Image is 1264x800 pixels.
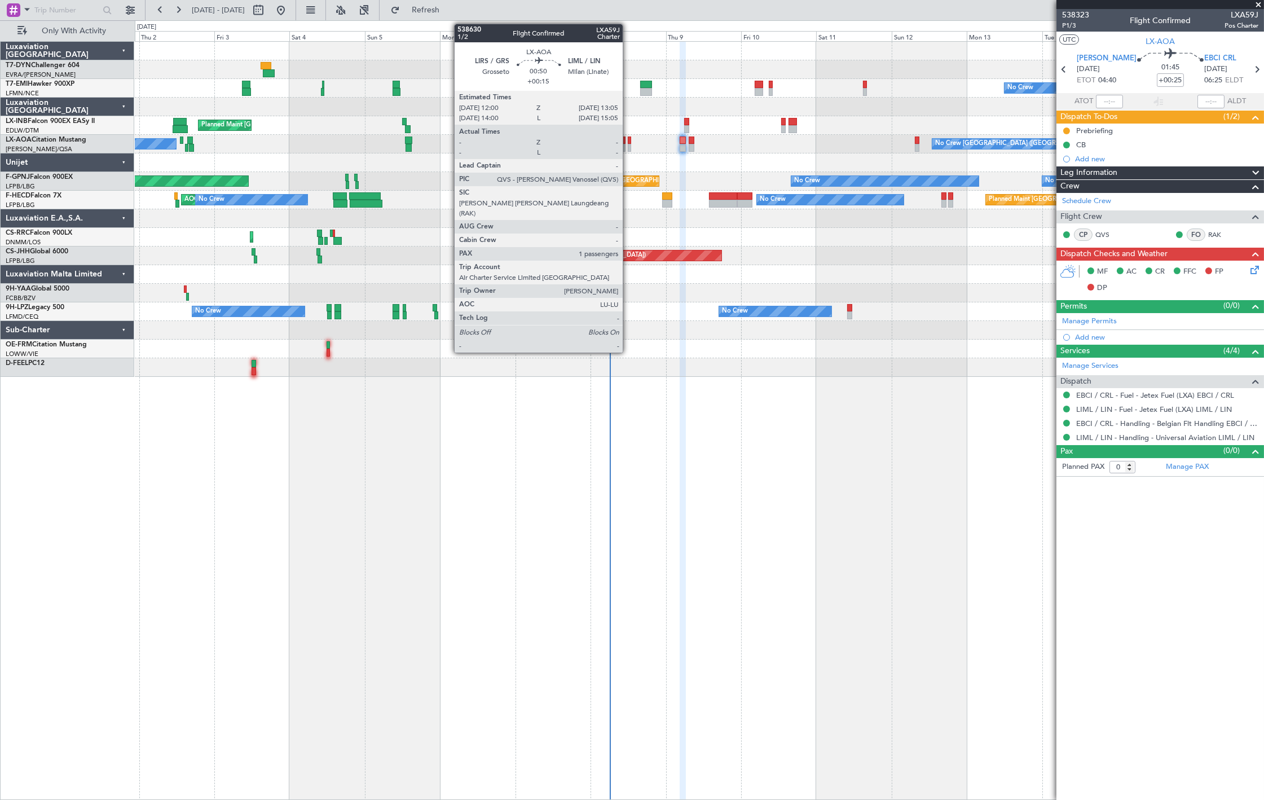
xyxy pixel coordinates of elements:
[1225,21,1258,30] span: Pos Charter
[6,81,74,87] a: T7-EMIHawker 900XP
[6,118,95,125] a: LX-INBFalcon 900EX EASy II
[289,31,364,41] div: Sat 4
[760,191,786,208] div: No Crew
[935,135,1098,152] div: No Crew [GEOGRAPHIC_DATA] ([GEOGRAPHIC_DATA])
[1062,196,1111,207] a: Schedule Crew
[6,118,28,125] span: LX-INB
[6,341,32,348] span: OE-FRM
[6,230,72,236] a: CS-RRCFalcon 900LX
[516,31,591,41] div: Tue 7
[214,31,289,41] div: Fri 3
[6,145,72,153] a: [PERSON_NAME]/QSA
[6,71,76,79] a: EVRA/[PERSON_NAME]
[6,126,39,135] a: EDLW/DTM
[1062,316,1117,327] a: Manage Permits
[722,303,748,320] div: No Crew
[1146,36,1175,47] span: LX-AOA
[1060,166,1117,179] span: Leg Information
[1126,266,1137,278] span: AC
[1045,173,1071,190] div: No Crew
[1007,80,1033,96] div: No Crew
[385,1,453,19] button: Refresh
[967,31,1042,41] div: Mon 13
[1204,53,1236,64] span: EBCI CRL
[1076,126,1113,135] div: Prebriefing
[29,27,119,35] span: Only With Activity
[1225,75,1243,86] span: ELDT
[1130,15,1191,27] div: Flight Confirmed
[6,248,30,255] span: CS-JHH
[440,31,515,41] div: Mon 6
[892,31,967,41] div: Sun 12
[137,23,156,32] div: [DATE]
[201,117,309,134] div: Planned Maint [GEOGRAPHIC_DATA]
[402,6,450,14] span: Refresh
[6,62,80,69] a: T7-DYNChallenger 604
[192,5,245,15] span: [DATE] - [DATE]
[1059,34,1079,45] button: UTC
[1076,390,1234,400] a: EBCI / CRL - Fuel - Jetex Fuel (LXA) EBCI / CRL
[989,191,1166,208] div: Planned Maint [GEOGRAPHIC_DATA] ([GEOGRAPHIC_DATA])
[195,303,221,320] div: No Crew
[1060,210,1102,223] span: Flight Crew
[1077,64,1100,75] span: [DATE]
[1062,21,1089,30] span: P1/3
[1042,31,1117,41] div: Tue 14
[1095,230,1121,240] a: QVS
[6,360,28,367] span: D-FEEL
[12,22,122,40] button: Only With Activity
[1223,300,1240,311] span: (0/0)
[6,137,86,143] a: LX-AOACitation Mustang
[741,31,816,41] div: Fri 10
[1060,375,1091,388] span: Dispatch
[1204,75,1222,86] span: 06:25
[6,294,36,302] a: FCBB/BZV
[1074,96,1093,107] span: ATOT
[1161,62,1179,73] span: 01:45
[1077,75,1095,86] span: ETOT
[1060,300,1087,313] span: Permits
[1062,9,1089,21] span: 538323
[6,238,41,247] a: DNMM/LOS
[1098,75,1116,86] span: 04:40
[794,173,820,190] div: No Crew
[139,31,214,41] div: Thu 2
[6,350,38,358] a: LOWW/VIE
[6,313,38,321] a: LFMD/CEQ
[199,191,224,208] div: No Crew
[666,31,741,41] div: Thu 9
[6,174,30,181] span: F-GPNJ
[6,201,35,209] a: LFPB/LBG
[1215,266,1223,278] span: FP
[1060,111,1117,124] span: Dispatch To-Dos
[1204,64,1227,75] span: [DATE]
[1223,345,1240,357] span: (4/4)
[6,62,31,69] span: T7-DYN
[1096,95,1123,108] input: --:--
[1077,53,1137,64] span: [PERSON_NAME]
[1166,461,1209,473] a: Manage PAX
[1060,180,1080,193] span: Crew
[365,31,440,41] div: Sun 5
[1075,154,1258,164] div: Add new
[1076,405,1232,414] a: LIML / LIN - Fuel - Jetex Fuel (LXA) LIML / LIN
[1223,111,1240,122] span: (1/2)
[537,303,671,320] div: Unplanned Maint Nice ([GEOGRAPHIC_DATA])
[34,2,99,19] input: Trip Number
[184,191,303,208] div: AOG Maint Paris ([GEOGRAPHIC_DATA])
[1062,461,1104,473] label: Planned PAX
[1075,332,1258,342] div: Add new
[465,173,650,190] div: Unplanned Maint [GEOGRAPHIC_DATA] ([GEOGRAPHIC_DATA])
[468,247,646,264] div: Planned Maint [GEOGRAPHIC_DATA] ([GEOGRAPHIC_DATA])
[6,89,39,98] a: LFMN/NCE
[6,285,69,292] a: 9H-YAAGlobal 5000
[1074,228,1093,241] div: CP
[1060,248,1168,261] span: Dispatch Checks and Weather
[1155,266,1165,278] span: CR
[816,31,891,41] div: Sat 11
[1225,9,1258,21] span: LXA59J
[6,257,35,265] a: LFPB/LBG
[6,285,31,292] span: 9H-YAA
[1076,140,1086,150] div: CB
[6,81,28,87] span: T7-EMI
